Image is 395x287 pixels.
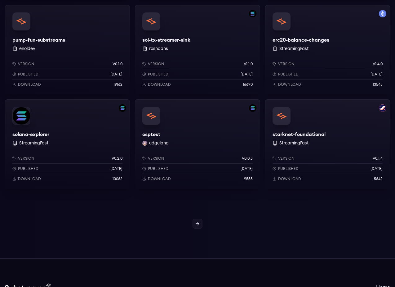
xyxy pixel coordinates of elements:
p: 5642 [374,176,383,181]
button: StreamingFast [19,140,48,146]
p: v1.4.0 [373,61,383,66]
p: v0.2.0 [112,156,122,161]
img: Filter by starknet network [379,104,386,112]
a: pump-fun-substreamspump-fun-substreams enoldevVersionv0.1.0Published[DATE]Download19162 [5,5,130,94]
p: Download [278,176,301,181]
p: [DATE] [110,166,122,171]
p: v0.1.4 [373,156,383,161]
p: [DATE] [241,72,253,77]
p: [DATE] [241,166,253,171]
p: v1.1.0 [244,61,253,66]
a: Filter by solana networksolana-explorersolana-explorer StreamingFastVersionv0.2.0Published[DATE]D... [5,99,130,189]
button: edgelang [149,140,169,146]
p: v0.0.5 [242,156,253,161]
a: Filter by solana networksol-tx-streamer-sinksol-tx-streamer-sink roshaansVersionv1.1.0Published[D... [135,5,260,94]
p: 13062 [113,176,122,181]
p: 16690 [243,82,253,87]
p: Version [18,61,34,66]
p: Published [18,166,38,171]
p: Download [18,176,41,181]
button: StreamingFast [279,46,308,52]
p: Download [148,82,171,87]
p: Published [148,166,168,171]
a: Filter by mainnet networkerc20-balance-changeserc20-balance-changes StreamingFastVersionv1.4.0Pub... [265,5,390,94]
p: v0.1.0 [113,61,122,66]
p: Download [148,176,171,181]
p: Published [278,166,299,171]
p: [DATE] [371,72,383,77]
img: Filter by solana network [119,104,126,112]
p: [DATE] [371,166,383,171]
p: Version [18,156,34,161]
p: Version [148,156,164,161]
button: StreamingFast [279,140,308,146]
img: Filter by solana network [249,104,256,112]
p: Version [148,61,164,66]
p: Version [278,156,295,161]
img: Filter by solana network [249,10,256,17]
button: enoldev [19,46,35,52]
p: Download [278,82,301,87]
p: Version [278,61,295,66]
p: Published [18,72,38,77]
p: Published [148,72,168,77]
p: Download [18,82,41,87]
p: [DATE] [110,72,122,77]
img: Filter by mainnet network [379,10,386,17]
a: Filter by solana networkosptestosptestedgelang edgelangVersionv0.0.5Published[DATE]Download9555 [135,99,260,189]
p: Published [278,72,299,77]
a: Filter by starknet networkstarknet-foundationalstarknet-foundational StreamingFastVersionv0.1.4Pu... [265,99,390,189]
p: 9555 [244,176,253,181]
button: roshaans [149,46,168,52]
p: 19162 [113,82,122,87]
p: 13545 [373,82,383,87]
